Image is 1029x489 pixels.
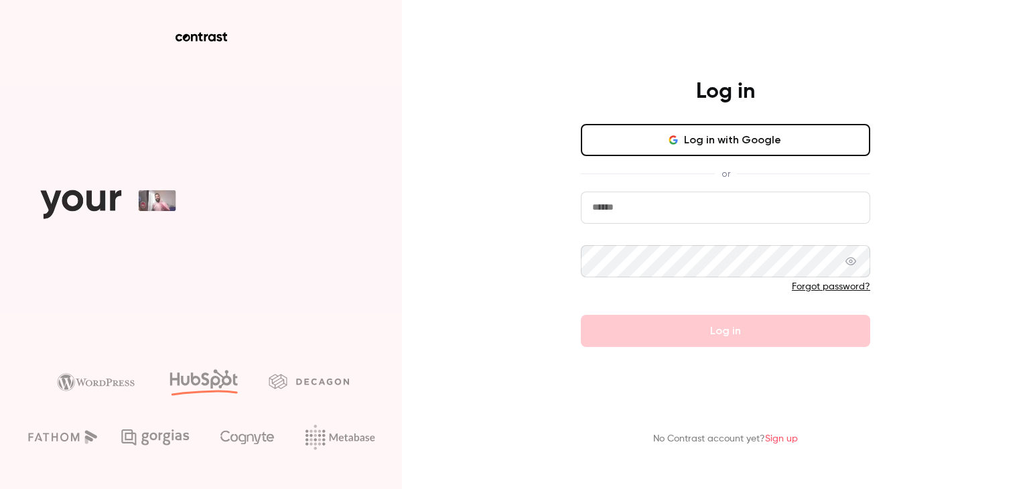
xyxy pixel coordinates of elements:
[715,167,737,181] span: or
[792,282,870,291] a: Forgot password?
[696,78,755,105] h4: Log in
[653,432,798,446] p: No Contrast account yet?
[765,434,798,443] a: Sign up
[269,374,349,389] img: decagon
[581,124,870,156] button: Log in with Google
